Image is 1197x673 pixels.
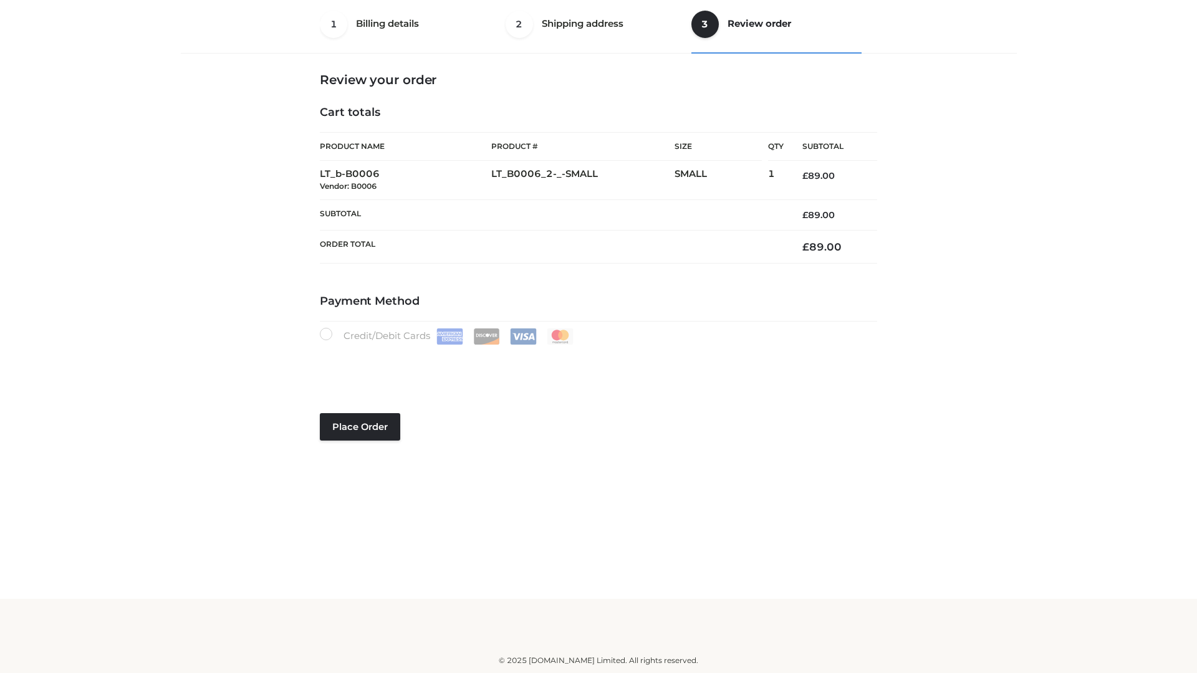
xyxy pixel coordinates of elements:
th: Size [675,133,762,161]
label: Credit/Debit Cards [320,328,575,345]
bdi: 89.00 [802,241,842,253]
h3: Review your order [320,72,877,87]
th: Order Total [320,231,784,264]
button: Place order [320,413,400,441]
h4: Cart totals [320,106,877,120]
img: Discover [473,328,500,345]
img: Mastercard [547,328,574,345]
th: Qty [768,132,784,161]
img: Amex [436,328,463,345]
bdi: 89.00 [802,170,835,181]
th: Product # [491,132,675,161]
th: Subtotal [784,133,877,161]
h4: Payment Method [320,295,877,308]
th: Product Name [320,132,491,161]
div: © 2025 [DOMAIN_NAME] Limited. All rights reserved. [185,654,1012,667]
td: LT_b-B0006 [320,161,491,200]
th: Subtotal [320,199,784,230]
td: SMALL [675,161,768,200]
td: 1 [768,161,784,200]
bdi: 89.00 [802,209,835,221]
span: £ [802,209,808,221]
img: Visa [510,328,537,345]
td: LT_B0006_2-_-SMALL [491,161,675,200]
span: £ [802,241,809,253]
span: £ [802,170,808,181]
small: Vendor: B0006 [320,181,377,191]
iframe: Secure payment input frame [317,342,875,388]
